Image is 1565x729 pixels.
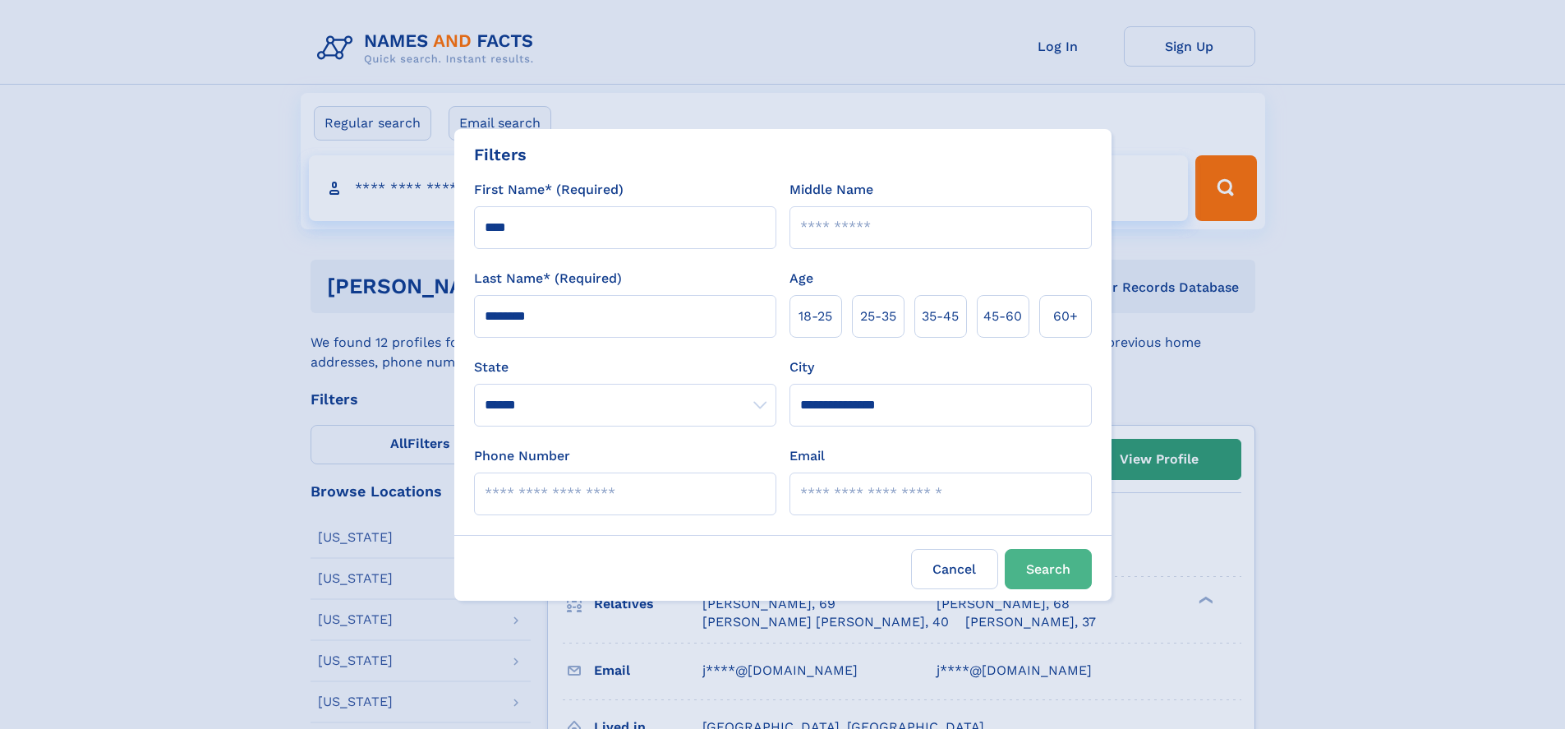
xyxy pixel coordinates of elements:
label: City [789,358,814,377]
span: 25‑35 [860,307,896,326]
label: Email [789,446,825,466]
span: 60+ [1053,307,1078,326]
div: Filters [474,142,527,167]
span: 35‑45 [922,307,959,326]
label: Last Name* (Required) [474,269,622,288]
label: Cancel [911,549,998,589]
button: Search [1005,549,1092,589]
span: 18‑25 [799,307,832,326]
label: Phone Number [474,446,570,466]
span: 45‑60 [983,307,1022,326]
label: Middle Name [789,180,873,200]
label: State [474,358,776,377]
label: First Name* (Required) [474,180,624,200]
label: Age [789,269,813,288]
